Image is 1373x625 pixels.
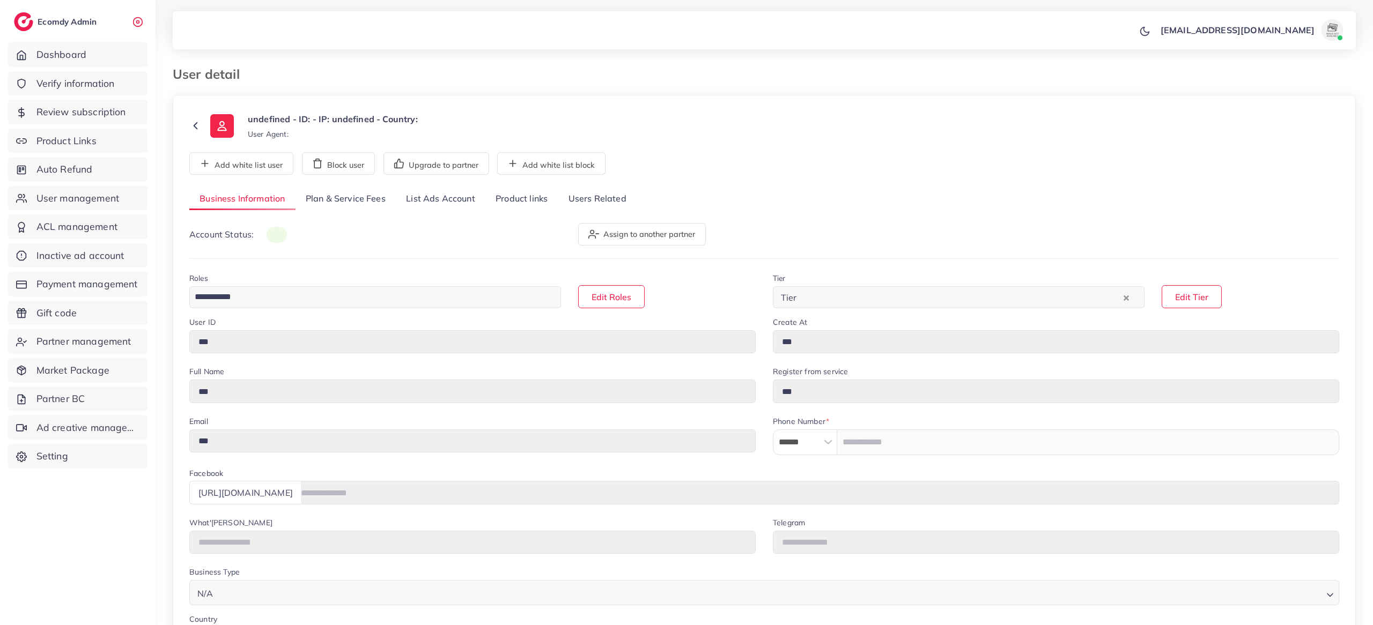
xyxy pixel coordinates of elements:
[189,317,216,328] label: User ID
[8,100,147,124] a: Review subscription
[1161,24,1315,36] p: [EMAIL_ADDRESS][DOMAIN_NAME]
[216,583,1322,601] input: Search for option
[210,114,234,138] img: ic-user-info.36bf1079.svg
[497,152,606,175] button: Add white list block
[189,366,224,377] label: Full Name
[189,614,217,624] label: Country
[396,188,485,211] a: List Ads Account
[8,415,147,440] a: Ad creative management
[36,363,109,377] span: Market Package
[36,306,77,320] span: Gift code
[189,152,293,175] button: Add white list user
[8,272,147,296] a: Payment management
[1162,285,1222,308] button: Edit Tier
[1155,19,1347,41] a: [EMAIL_ADDRESS][DOMAIN_NAME]avatar
[485,188,558,211] a: Product links
[36,105,126,119] span: Review subscription
[14,12,99,31] a: logoEcomdy Admin
[773,366,848,377] label: Register from service
[8,186,147,211] a: User management
[578,223,706,245] button: Assign to another partner
[189,188,296,211] a: Business Information
[248,129,289,139] small: User Agent:
[36,191,119,205] span: User management
[36,421,139,435] span: Ad creative management
[8,444,147,468] a: Setting
[8,329,147,354] a: Partner management
[189,481,301,504] div: [URL][DOMAIN_NAME]
[773,416,829,427] label: Phone Number
[773,273,786,284] label: Tier
[8,243,147,268] a: Inactive ad account
[189,517,272,528] label: What'[PERSON_NAME]
[189,228,287,241] p: Account Status:
[773,517,805,528] label: Telegram
[189,273,208,284] label: Roles
[1322,19,1343,41] img: avatar
[8,71,147,96] a: Verify information
[8,301,147,325] a: Gift code
[189,286,561,308] div: Search for option
[248,113,418,125] p: undefined - ID: - IP: undefined - Country:
[38,17,99,27] h2: Ecomdy Admin
[36,449,68,463] span: Setting
[558,188,636,211] a: Users Related
[800,289,1121,306] input: Search for option
[8,358,147,383] a: Market Package
[36,249,124,263] span: Inactive ad account
[773,286,1145,308] div: Search for option
[173,66,248,82] h3: User detail
[1124,291,1129,303] button: Clear Selected
[36,77,115,91] span: Verify information
[191,289,547,306] input: Search for option
[189,416,208,427] label: Email
[189,567,240,577] label: Business Type
[8,157,147,182] a: Auto Refund
[578,285,645,308] button: Edit Roles
[8,42,147,67] a: Dashboard
[189,468,223,479] label: Facebook
[36,277,138,291] span: Payment management
[8,386,147,411] a: Partner BC
[36,392,85,406] span: Partner BC
[195,586,215,601] span: N/A
[773,317,807,328] label: Create At
[14,12,33,31] img: logo
[36,48,86,62] span: Dashboard
[8,129,147,153] a: Product Links
[36,162,93,176] span: Auto Refund
[779,289,799,306] span: Tier
[296,188,396,211] a: Plan & Service Fees
[189,580,1339,605] div: Search for option
[36,134,97,148] span: Product Links
[36,220,117,234] span: ACL management
[383,152,489,175] button: Upgrade to partner
[302,152,375,175] button: Block user
[8,214,147,239] a: ACL management
[36,334,131,348] span: Partner management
